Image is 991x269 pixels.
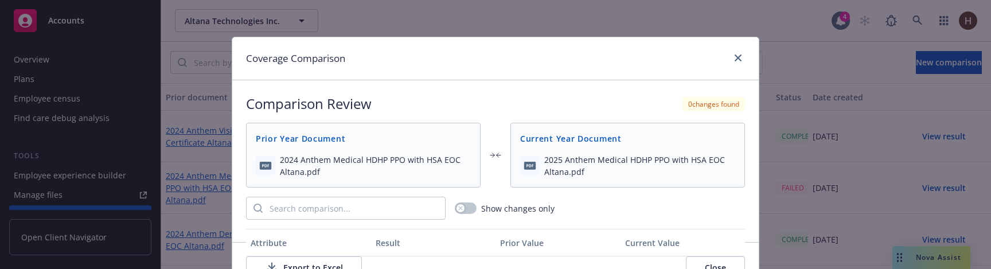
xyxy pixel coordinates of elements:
div: Attribute [251,237,366,249]
div: Prior Value [500,237,616,249]
a: close [731,51,745,65]
div: Result [376,237,491,249]
button: Attribute [246,229,371,256]
input: Search comparison... [263,197,445,219]
button: Current Value [621,229,746,256]
button: Prior Value [495,229,621,256]
span: Show changes only [481,202,555,215]
svg: Search [253,204,263,213]
span: 2025 Anthem Medical HDHP PPO with HSA EOC Altana.pdf [544,154,735,178]
button: Result [371,229,496,256]
span: 2024 Anthem Medical HDHP PPO with HSA EOC Altana.pdf [280,154,471,178]
div: 0 changes found [682,97,745,111]
div: Current Value [625,237,741,249]
span: Current Year Document [520,132,735,145]
h2: Comparison Review [246,94,372,114]
span: Prior Year Document [256,132,471,145]
h1: Coverage Comparison [246,51,345,66]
